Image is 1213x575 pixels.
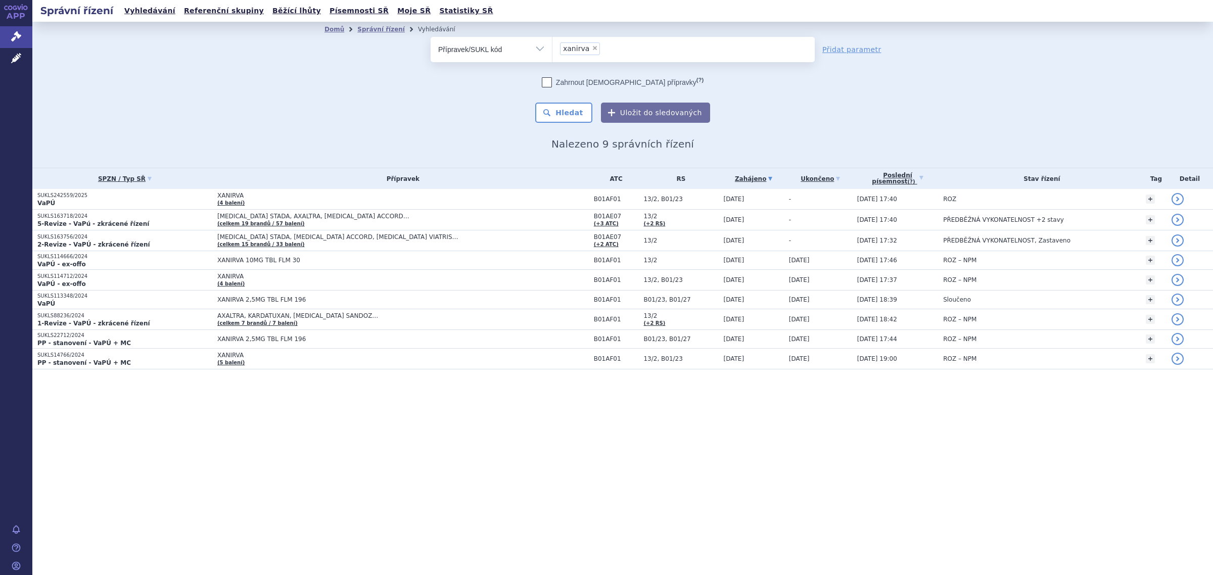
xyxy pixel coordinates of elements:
[643,213,718,220] span: 13/2
[1172,333,1184,345] a: detail
[217,296,470,303] span: XANIRVA 2,5MG TBL FLM 196
[724,296,744,303] span: [DATE]
[643,237,718,244] span: 13/2
[943,216,1064,223] span: PŘEDBĚŽNÁ VYKONATELNOST +2 stavy
[357,26,405,33] a: Správní řízení
[822,44,881,55] a: Přidat parametr
[1146,236,1155,245] a: +
[594,355,639,362] span: B01AF01
[789,336,810,343] span: [DATE]
[789,257,810,264] span: [DATE]
[1172,274,1184,286] a: detail
[638,168,718,189] th: RS
[594,257,639,264] span: B01AF01
[724,172,784,186] a: Zahájeno
[217,257,470,264] span: XANIRVA 10MG TBL FLM 30
[37,213,212,220] p: SUKLS163718/2024
[857,237,897,244] span: [DATE] 17:32
[217,200,245,206] a: (4 balení)
[943,276,976,283] span: ROZ – NPM
[217,221,305,226] a: (celkem 19 brandů / 57 balení)
[943,196,956,203] span: ROZ
[789,172,852,186] a: Ukončeno
[37,340,131,347] strong: PP - stanovení - VaPÚ + MC
[724,336,744,343] span: [DATE]
[789,216,791,223] span: -
[938,168,1141,189] th: Stav řízení
[37,172,212,186] a: SPZN / Typ SŘ
[857,276,897,283] span: [DATE] 17:37
[724,355,744,362] span: [DATE]
[212,168,589,189] th: Přípravek
[1172,193,1184,205] a: detail
[37,300,55,307] strong: VaPÚ
[857,336,897,343] span: [DATE] 17:44
[594,316,639,323] span: B01AF01
[1146,195,1155,204] a: +
[1146,334,1155,344] a: +
[643,276,718,283] span: 13/2, B01/23
[324,26,344,33] a: Domů
[37,359,131,366] strong: PP - stanovení - VaPÚ + MC
[1167,168,1213,189] th: Detail
[643,312,718,319] span: 13/2
[594,296,639,303] span: B01AF01
[1146,215,1155,224] a: +
[37,332,212,339] p: SUKLS22712/2024
[181,4,267,18] a: Referenční skupiny
[1172,294,1184,306] a: detail
[1172,234,1184,247] a: detail
[37,320,150,327] strong: 1-Revize - VaPÚ - zkrácené řízení
[217,213,470,220] span: [MEDICAL_DATA] STADA, AXALTRA, [MEDICAL_DATA] ACCORD…
[37,273,212,280] p: SUKLS114712/2024
[37,280,86,287] strong: VaPÚ - ex-offo
[594,336,639,343] span: B01AF01
[643,221,665,226] a: (+2 RS)
[37,200,55,207] strong: VaPÚ
[724,276,744,283] span: [DATE]
[643,196,718,203] span: 13/2, B01/23
[724,196,744,203] span: [DATE]
[1172,313,1184,325] a: detail
[563,45,589,52] span: xanirva
[1172,254,1184,266] a: detail
[789,196,791,203] span: -
[643,320,665,326] a: (+2 RS)
[217,233,470,241] span: [MEDICAL_DATA] STADA, [MEDICAL_DATA] ACCORD, [MEDICAL_DATA] VIATRIS…
[789,316,810,323] span: [DATE]
[857,296,897,303] span: [DATE] 18:39
[857,196,897,203] span: [DATE] 17:40
[594,196,639,203] span: B01AF01
[696,77,704,83] abbr: (?)
[857,257,897,264] span: [DATE] 17:46
[643,355,718,362] span: 13/2, B01/23
[217,336,470,343] span: XANIRVA 2,5MG TBL FLM 196
[724,237,744,244] span: [DATE]
[542,77,704,87] label: Zahrnout [DEMOGRAPHIC_DATA] přípravky
[789,296,810,303] span: [DATE]
[594,242,619,247] a: (+2 ATC)
[943,237,1070,244] span: PŘEDBĚŽNÁ VYKONATELNOST, Zastaveno
[857,355,897,362] span: [DATE] 19:00
[594,276,639,283] span: B01AF01
[217,352,470,359] span: XANIRVA
[394,4,434,18] a: Moje SŘ
[1141,168,1167,189] th: Tag
[436,4,496,18] a: Statistiky SŘ
[1172,214,1184,226] a: detail
[594,221,619,226] a: (+3 ATC)
[217,320,298,326] a: (celkem 7 brandů / 7 balení)
[37,253,212,260] p: SUKLS114666/2024
[1146,256,1155,265] a: +
[943,296,971,303] span: Sloučeno
[592,45,598,51] span: ×
[37,293,212,300] p: SUKLS113348/2024
[943,355,976,362] span: ROZ – NPM
[32,4,121,18] h2: Správní řízení
[943,316,976,323] span: ROZ – NPM
[589,168,639,189] th: ATC
[724,216,744,223] span: [DATE]
[789,276,810,283] span: [DATE]
[535,103,592,123] button: Hledat
[643,336,718,343] span: B01/23, B01/27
